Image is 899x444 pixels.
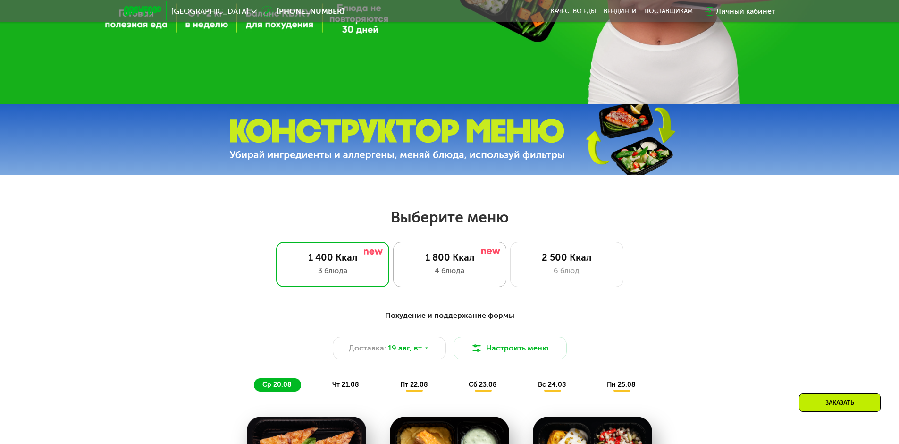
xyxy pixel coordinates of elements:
a: Качество еды [551,8,596,15]
div: 1 400 Ккал [286,252,379,263]
a: [PHONE_NUMBER] [261,6,344,17]
div: 2 500 Ккал [520,252,613,263]
span: 19 авг, вт [388,342,422,354]
div: поставщикам [644,8,693,15]
div: Заказать [799,393,881,412]
div: 6 блюд [520,265,613,276]
div: Личный кабинет [716,6,775,17]
span: ср 20.08 [262,381,292,389]
div: Похудение и поддержание формы [170,310,729,322]
span: сб 23.08 [469,381,497,389]
div: 3 блюда [286,265,379,276]
span: [GEOGRAPHIC_DATA] [171,8,249,15]
button: Настроить меню [454,337,567,359]
span: вс 24.08 [538,381,566,389]
span: чт 21.08 [332,381,359,389]
span: пн 25.08 [607,381,636,389]
a: Вендинги [604,8,637,15]
div: 4 блюда [403,265,496,276]
span: пт 22.08 [400,381,428,389]
h2: Выберите меню [30,208,869,227]
span: Доставка: [349,342,386,354]
div: 1 800 Ккал [403,252,496,263]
